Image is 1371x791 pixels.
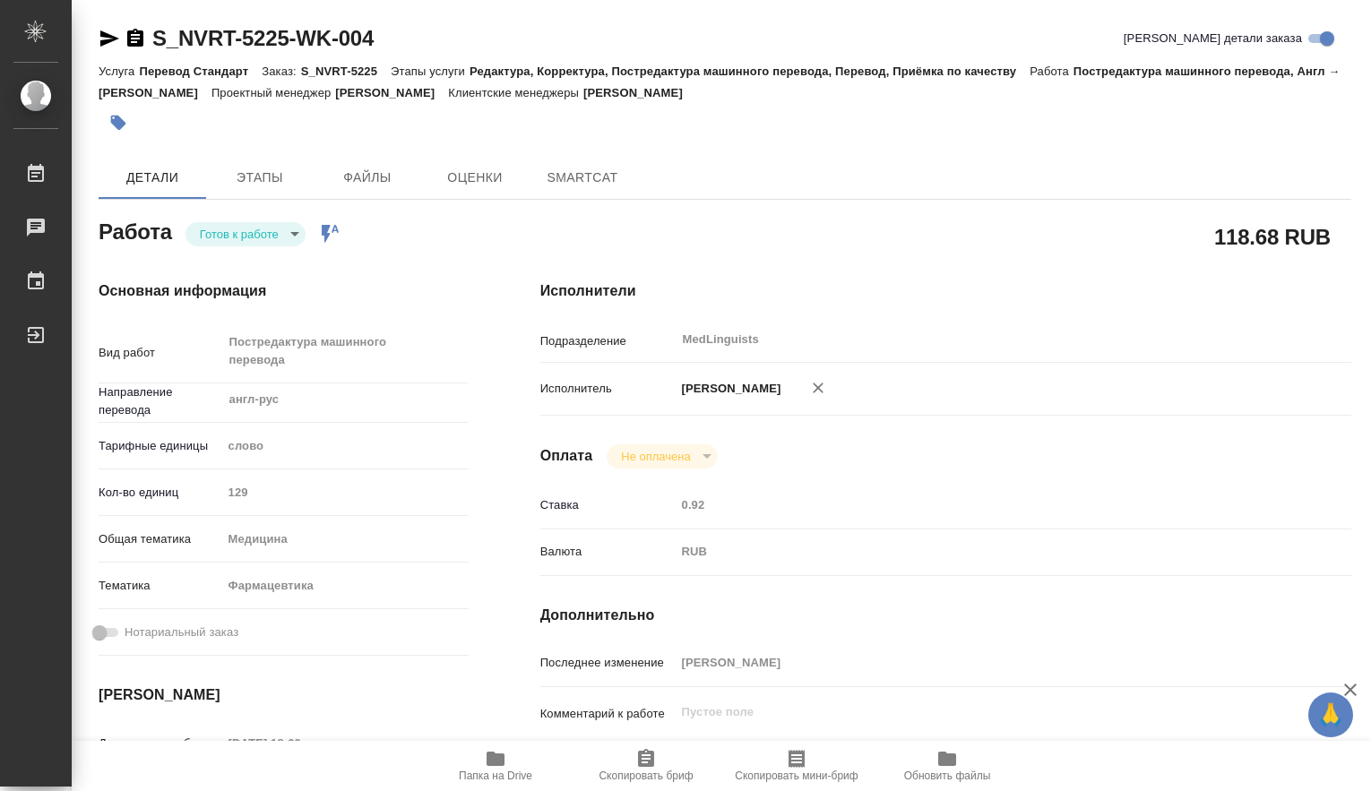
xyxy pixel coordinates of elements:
[301,64,391,78] p: S_NVRT-5225
[470,64,1030,78] p: Редактура, Корректура, Постредактура машинного перевода, Перевод, Приёмка по качеству
[262,64,300,78] p: Заказ:
[222,479,469,505] input: Пустое поле
[420,741,571,791] button: Папка на Drive
[448,86,583,99] p: Клиентские менеджеры
[540,654,676,672] p: Последнее изменение
[1124,30,1302,47] span: [PERSON_NAME] детали заказа
[99,214,172,246] h2: Работа
[540,705,676,723] p: Комментарий к работе
[125,28,146,49] button: Скопировать ссылку
[99,437,222,455] p: Тарифные единицы
[583,86,696,99] p: [PERSON_NAME]
[676,537,1284,567] div: RUB
[185,222,306,246] div: Готов к работе
[99,383,222,419] p: Направление перевода
[599,770,693,782] span: Скопировать бриф
[904,770,991,782] span: Обновить файлы
[391,64,470,78] p: Этапы услуги
[872,741,1022,791] button: Обновить файлы
[222,571,469,601] div: Фармацевтика
[222,730,379,756] input: Пустое поле
[571,741,721,791] button: Скопировать бриф
[540,280,1351,302] h4: Исполнители
[99,735,222,752] p: Дата начала работ
[99,280,469,302] h4: Основная информация
[540,445,593,467] h4: Оплата
[676,380,781,398] p: [PERSON_NAME]
[99,103,138,142] button: Добавить тэг
[217,167,303,189] span: Этапы
[721,741,872,791] button: Скопировать мини-бриф
[99,28,120,49] button: Скопировать ссылку для ЯМессенджера
[459,770,532,782] span: Папка на Drive
[616,449,695,464] button: Не оплачена
[109,167,195,189] span: Детали
[607,444,717,469] div: Готов к работе
[540,605,1351,626] h4: Дополнительно
[211,86,335,99] p: Проектный менеджер
[335,86,448,99] p: [PERSON_NAME]
[432,167,518,189] span: Оценки
[676,649,1284,675] input: Пустое поле
[139,64,262,78] p: Перевод Стандарт
[99,684,469,706] h4: [PERSON_NAME]
[540,496,676,514] p: Ставка
[222,524,469,555] div: Медицина
[99,484,222,502] p: Кол-во единиц
[540,332,676,350] p: Подразделение
[540,380,676,398] p: Исполнитель
[99,530,222,548] p: Общая тематика
[99,64,139,78] p: Услуга
[152,26,374,50] a: S_NVRT-5225-WK-004
[1030,64,1074,78] p: Работа
[798,368,838,408] button: Удалить исполнителя
[539,167,625,189] span: SmartCat
[1308,692,1353,737] button: 🙏
[99,577,222,595] p: Тематика
[1315,696,1346,734] span: 🙏
[194,227,284,242] button: Готов к работе
[99,344,222,362] p: Вид работ
[540,543,676,561] p: Валюта
[222,431,469,461] div: слово
[125,623,238,641] span: Нотариальный заказ
[735,770,858,782] span: Скопировать мини-бриф
[676,492,1284,518] input: Пустое поле
[1214,221,1331,252] h2: 118.68 RUB
[324,167,410,189] span: Файлы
